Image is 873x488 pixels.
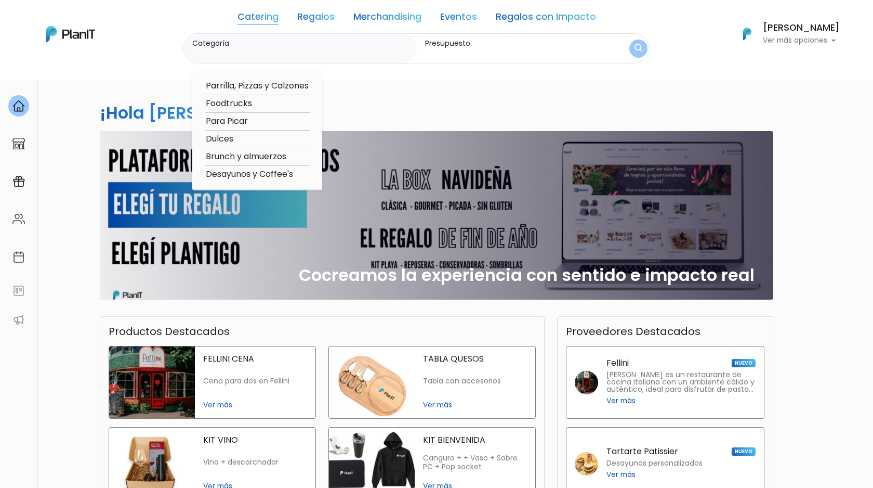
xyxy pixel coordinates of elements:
p: KIT VINO [203,436,307,444]
img: fellini cena [109,346,195,418]
p: Fellini [606,359,629,367]
p: Cena para dos en Fellini [203,377,307,386]
span: Ver más [423,400,527,410]
p: FELLINI CENA [203,355,307,363]
option: Para Picar [205,115,310,128]
p: Canguro + + Vaso + Sobre PC + Pop socket [423,454,527,472]
h2: Cocreamos la experiencia con sentido e impacto real [299,265,755,285]
h6: [PERSON_NAME] [763,23,840,33]
h2: ¡Hola [PERSON_NAME]! [100,101,297,124]
a: Fellini NUEVO [PERSON_NAME] es un restaurante de cocina italiana con un ambiente cálido y auténti... [566,346,764,419]
span: NUEVO [732,359,756,367]
p: Ver más opciones [763,37,840,44]
span: NUEVO [732,447,756,456]
p: Vino + descorchador [203,458,307,467]
p: Desayunos personalizados [606,460,703,467]
img: PlanIt Logo [736,22,759,45]
img: feedback-78b5a0c8f98aac82b08bfc38622c3050aee476f2c9584af64705fc4e61158814.svg [12,285,25,297]
span: Ver más [606,395,636,406]
label: Presupuesto [425,38,599,49]
p: TABLA QUESOS [423,355,527,363]
span: Ver más [203,400,307,410]
img: home-e721727adea9d79c4d83392d1f703f7f8bce08238fde08b1acbfd93340b81755.svg [12,100,25,112]
p: Tartarte Patissier [606,447,678,456]
a: fellini cena FELLINI CENA Cena para dos en Fellini Ver más [109,346,316,419]
option: Parrilla, Pizzas y Calzones [205,80,310,93]
img: campaigns-02234683943229c281be62815700db0a1741e53638e28bf9629b52c665b00959.svg [12,175,25,188]
img: PlanIt Logo [46,26,95,42]
p: Tabla con accesorios [423,377,527,386]
a: tabla quesos TABLA QUESOS Tabla con accesorios Ver más [328,346,536,419]
img: marketplace-4ceaa7011d94191e9ded77b95e3339b90024bf715f7c57f8cf31f2d8c509eaba.svg [12,137,25,150]
p: KIT BIENVENIDA [423,436,527,444]
img: search_button-432b6d5273f82d61273b3651a40e1bd1b912527efae98b1b7a1b2c0702e16a8d.svg [634,44,642,54]
a: Catering [237,12,279,25]
option: Dulces [205,133,310,146]
h3: Productos Destacados [109,325,230,338]
img: tabla quesos [329,346,415,418]
label: Categoría [192,38,413,49]
option: Desayunos y Coffee's [205,168,310,181]
span: Ver más [606,469,636,480]
p: [PERSON_NAME] es un restaurante de cocina italiana con un ambiente cálido y auténtico, ideal para... [606,371,756,393]
img: partners-52edf745621dab592f3b2c58e3bca9d71375a7ef29c3b500c9f145b62cc070d4.svg [12,314,25,326]
a: Regalos [297,12,335,25]
option: Brunch y almuerzos [205,150,310,163]
button: PlanIt Logo [PERSON_NAME] Ver más opciones [730,20,840,47]
option: Foodtrucks [205,97,310,110]
div: ¿Necesitás ayuda? [54,10,150,30]
a: Regalos con Impacto [496,12,596,25]
img: people-662611757002400ad9ed0e3c099ab2801c6687ba6c219adb57efc949bc21e19d.svg [12,213,25,225]
img: fellini [575,371,598,394]
img: calendar-87d922413cdce8b2cf7b7f5f62616a5cf9e4887200fb71536465627b3292af00.svg [12,251,25,263]
a: Merchandising [353,12,421,25]
img: tartarte patissier [575,452,598,476]
h3: Proveedores Destacados [566,325,700,338]
a: Eventos [440,12,477,25]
